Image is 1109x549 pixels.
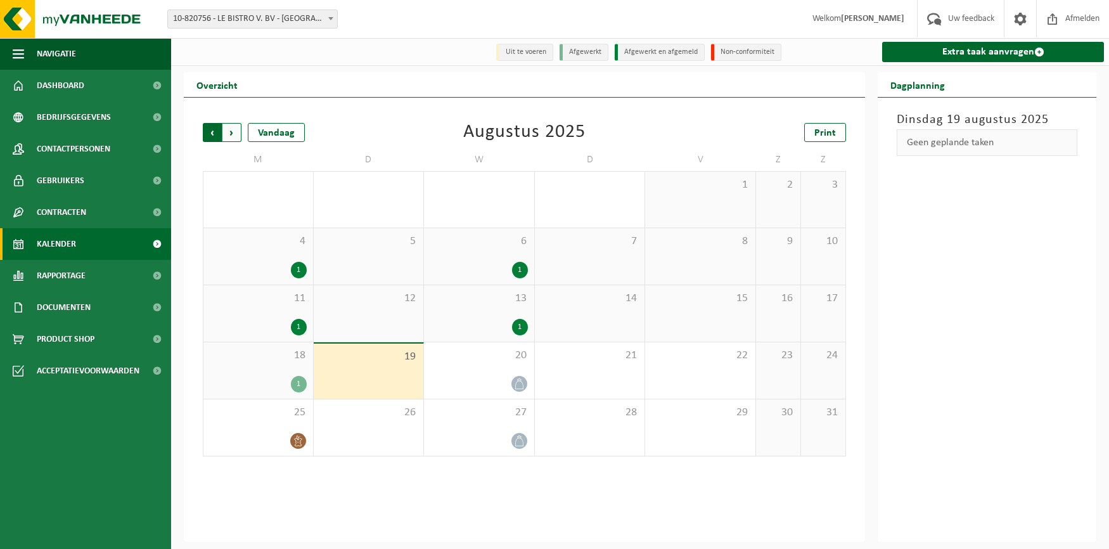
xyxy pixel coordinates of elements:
[651,406,749,420] span: 29
[762,235,794,249] span: 9
[37,70,84,101] span: Dashboard
[430,406,528,420] span: 27
[320,292,418,306] span: 12
[167,10,338,29] span: 10-820756 - LE BISTRO V. BV - LOKEREN
[807,292,839,306] span: 17
[463,123,586,142] div: Augustus 2025
[430,349,528,363] span: 20
[878,72,958,97] h2: Dagplanning
[210,292,307,306] span: 11
[430,235,528,249] span: 6
[512,262,528,278] div: 1
[711,44,781,61] li: Non-conformiteit
[807,235,839,249] span: 10
[541,235,639,249] span: 7
[320,350,418,364] span: 19
[762,349,794,363] span: 23
[541,292,639,306] span: 14
[37,355,139,387] span: Acceptatievoorwaarden
[535,148,646,171] td: D
[314,148,425,171] td: D
[762,406,794,420] span: 30
[897,110,1077,129] h3: Dinsdag 19 augustus 2025
[37,228,76,260] span: Kalender
[424,148,535,171] td: W
[801,148,846,171] td: Z
[210,406,307,420] span: 25
[762,178,794,192] span: 2
[541,349,639,363] span: 21
[37,292,91,323] span: Documenten
[512,319,528,335] div: 1
[248,123,305,142] div: Vandaag
[841,14,904,23] strong: [PERSON_NAME]
[210,235,307,249] span: 4
[541,406,639,420] span: 28
[37,165,84,197] span: Gebruikers
[807,406,839,420] span: 31
[560,44,608,61] li: Afgewerkt
[651,292,749,306] span: 15
[807,178,839,192] span: 3
[430,292,528,306] span: 13
[203,123,222,142] span: Vorige
[37,38,76,70] span: Navigatie
[184,72,250,97] h2: Overzicht
[897,129,1077,156] div: Geen geplande taken
[615,44,705,61] li: Afgewerkt en afgemeld
[291,319,307,335] div: 1
[496,44,553,61] li: Uit te voeren
[320,235,418,249] span: 5
[807,349,839,363] span: 24
[804,123,846,142] a: Print
[651,178,749,192] span: 1
[37,197,86,228] span: Contracten
[814,128,836,138] span: Print
[651,235,749,249] span: 8
[762,292,794,306] span: 16
[651,349,749,363] span: 22
[37,101,111,133] span: Bedrijfsgegevens
[203,148,314,171] td: M
[37,260,86,292] span: Rapportage
[756,148,801,171] td: Z
[645,148,756,171] td: V
[37,323,94,355] span: Product Shop
[291,262,307,278] div: 1
[168,10,337,28] span: 10-820756 - LE BISTRO V. BV - LOKEREN
[320,406,418,420] span: 26
[210,349,307,363] span: 18
[37,133,110,165] span: Contactpersonen
[222,123,241,142] span: Volgende
[291,376,307,392] div: 1
[882,42,1104,62] a: Extra taak aanvragen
